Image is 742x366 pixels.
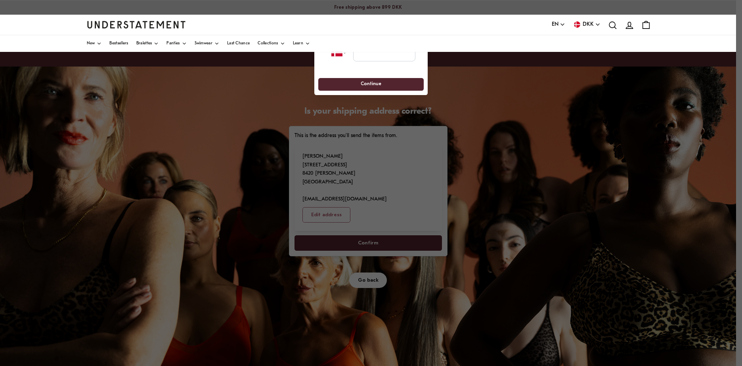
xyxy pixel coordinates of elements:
[109,42,128,46] span: Bestsellers
[361,78,381,91] span: Continue
[293,35,310,52] a: Learn
[552,20,565,29] button: EN
[318,78,423,91] button: Continue
[166,42,180,46] span: Panties
[227,35,250,52] a: Last Chance
[583,20,594,29] span: DKK
[552,20,558,29] span: EN
[293,42,304,46] span: Learn
[87,42,95,46] span: New
[227,42,250,46] span: Last Chance
[136,42,152,46] span: Bralettes
[195,35,219,52] a: Swimwear
[87,35,102,52] a: New
[258,35,285,52] a: Collections
[166,35,186,52] a: Panties
[136,35,159,52] a: Bralettes
[573,20,600,29] button: DKK
[109,35,128,52] a: Bestsellers
[87,21,186,28] a: Understatement Homepage
[258,42,278,46] span: Collections
[195,42,212,46] span: Swimwear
